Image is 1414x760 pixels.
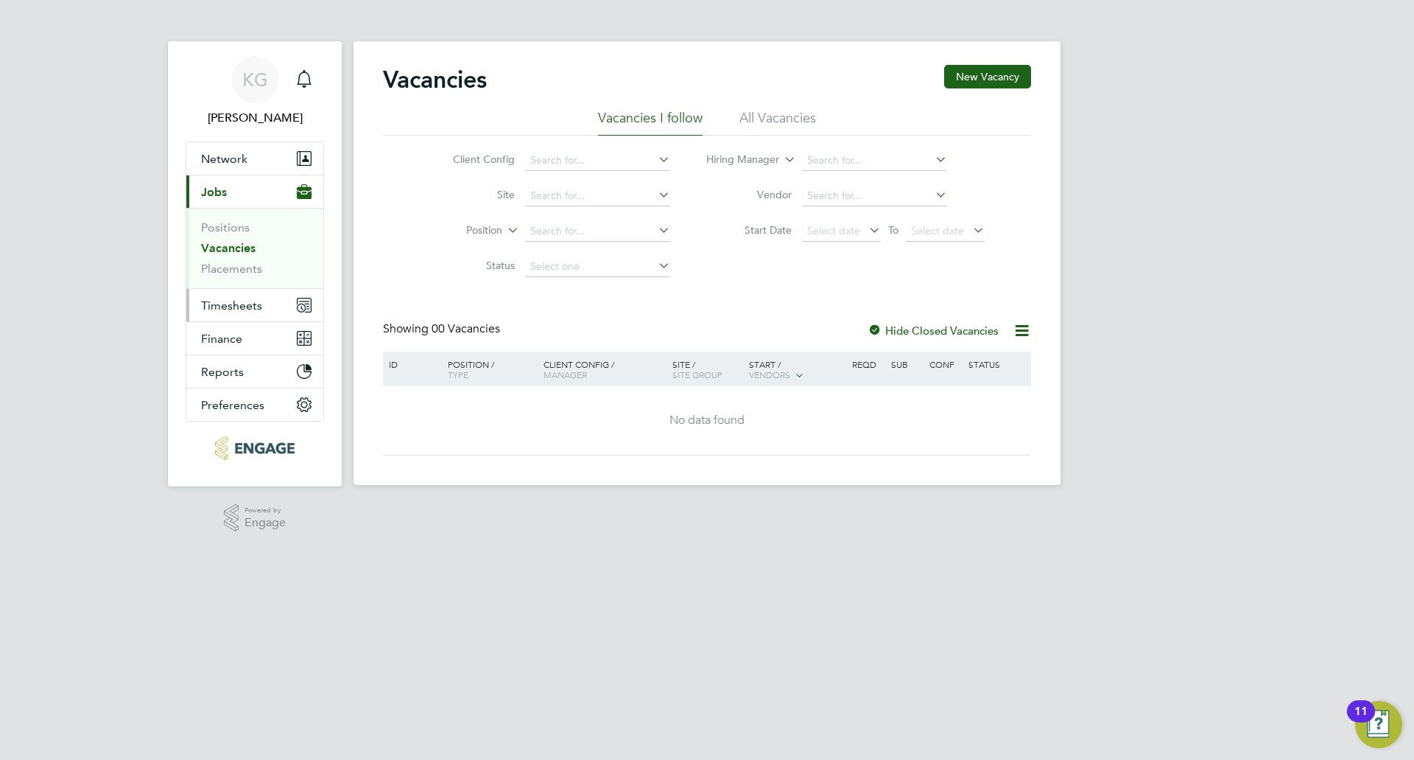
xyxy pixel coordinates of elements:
div: Showing [383,321,503,337]
a: Go to home page [186,436,324,460]
input: Search for... [525,150,670,171]
span: Preferences [201,398,264,412]
div: Reqd [848,352,887,377]
div: Conf [926,352,964,377]
span: Select date [911,224,964,237]
a: Vacancies [201,241,256,255]
input: Select one [525,257,670,277]
label: Vendor [707,188,792,201]
button: Reports [186,355,323,388]
label: Hide Closed Vacancies [868,324,999,338]
input: Search for... [525,186,670,206]
span: Vendors [749,369,790,380]
span: Site Group [672,369,722,380]
li: Vacancies I follow [598,109,703,136]
a: Positions [201,220,250,234]
span: Finance [201,332,242,346]
li: All Vacancies [739,109,816,136]
span: Type [448,369,468,380]
nav: Main navigation [168,41,342,487]
span: KG [242,70,268,89]
span: Kirsty Green [186,109,324,127]
button: Jobs [186,175,323,208]
button: Preferences [186,388,323,421]
button: Open Resource Center, 11 new notifications [1355,701,1402,748]
button: Timesheets [186,289,323,321]
label: Client Config [430,153,515,166]
span: Engage [245,517,286,529]
button: Network [186,142,323,175]
label: Site [430,188,515,201]
div: Site / [669,352,746,387]
button: Finance [186,322,323,355]
input: Search for... [802,150,947,171]
span: Select date [807,224,860,237]
span: Powered by [245,504,286,517]
div: Start / [745,352,848,388]
img: protocol-logo-retina.png [215,436,294,460]
span: Network [201,152,247,166]
a: KG[PERSON_NAME] [186,56,324,127]
a: Placements [201,262,262,276]
div: Sub [887,352,926,377]
div: Status [965,352,1029,377]
span: 00 Vacancies [432,321,500,336]
a: Powered byEngage [224,504,286,532]
input: Search for... [525,221,670,242]
span: Manager [544,369,587,380]
label: Start Date [707,223,792,237]
div: Position / [437,352,540,387]
span: To [884,220,903,240]
div: 11 [1354,711,1368,731]
label: Position [418,223,502,238]
label: Status [430,259,515,272]
label: Hiring Manager [694,153,779,167]
div: Jobs [186,208,323,288]
h2: Vacancies [383,65,487,94]
span: Timesheets [201,299,262,313]
div: ID [385,352,437,377]
button: New Vacancy [944,65,1031,88]
span: Jobs [201,185,227,199]
div: No data found [385,413,1029,428]
span: Reports [201,365,244,379]
input: Search for... [802,186,947,206]
div: Client Config / [540,352,669,387]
